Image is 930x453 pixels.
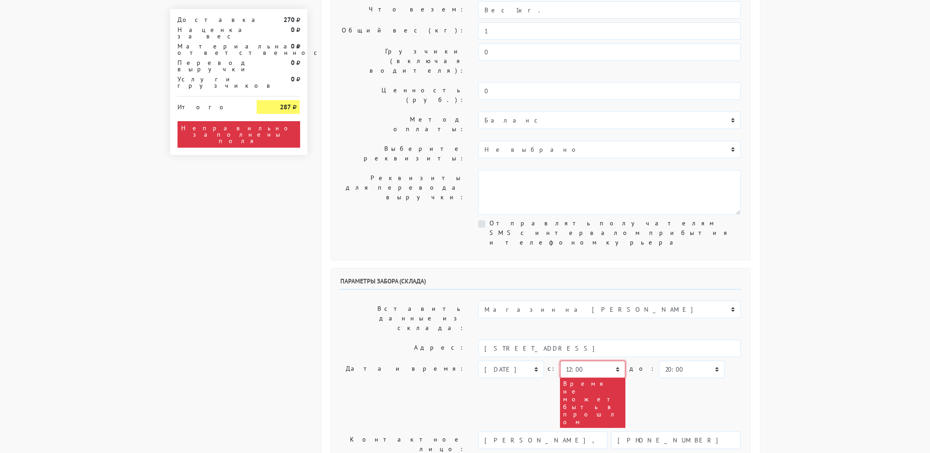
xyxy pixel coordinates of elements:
label: Дата и время: [333,361,472,428]
div: Материальная ответственность [171,43,250,56]
label: Грузчики (включая водителя): [333,43,472,79]
label: Адрес: [333,340,472,357]
label: c: [548,361,556,377]
label: Вставить данные из склада: [333,301,472,336]
label: Общий вес (кг): [333,22,472,40]
label: Метод оплаты: [333,112,472,137]
div: Неправильно заполнены поля [177,121,300,148]
strong: 287 [280,103,290,111]
strong: 0 [290,42,294,50]
div: Услуги грузчиков [171,76,250,89]
label: Ценность (руб.): [333,82,472,108]
input: Телефон [611,432,741,449]
div: Время не может быть в прошлом [560,378,625,428]
strong: 0 [290,75,294,83]
label: Отправлять получателям SMS с интервалом прибытия и телефоном курьера [489,219,741,247]
h6: Параметры забора (склада) [340,277,741,290]
strong: 0 [290,26,294,34]
strong: 270 [283,16,294,24]
strong: 0 [290,59,294,67]
input: Имя [478,432,607,449]
label: Реквизиты для перевода выручки: [333,170,472,215]
div: Наценка за вес [171,27,250,39]
div: Итого [177,100,243,110]
label: до: [629,361,655,377]
label: Выберите реквизиты: [333,141,472,166]
div: Перевод выручки [171,59,250,72]
label: Что везем: [333,1,472,19]
div: Доставка [171,16,250,23]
